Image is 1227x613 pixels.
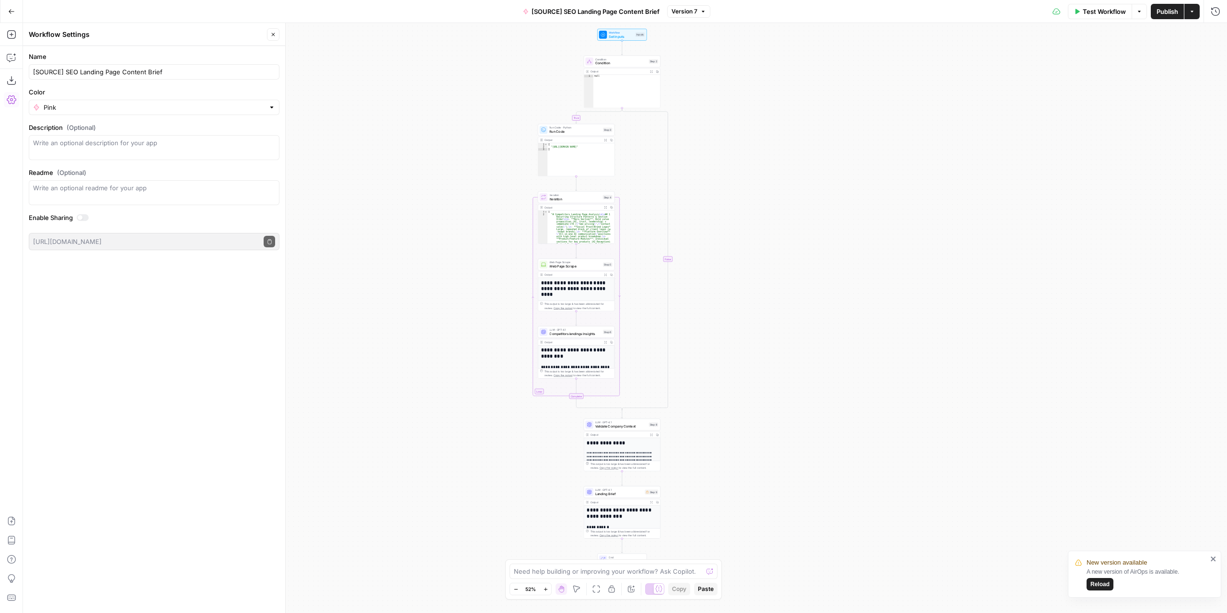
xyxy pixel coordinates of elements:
div: Step 2 [649,59,659,64]
span: LLM · GPT-4.1 [595,488,643,492]
g: Edge from step_8 to step_9 [621,471,623,486]
span: Iteration [549,197,601,201]
g: Edge from start to step_2 [621,40,623,55]
div: This output is too large & has been abbreviated for review. to view the full content. [544,370,613,378]
div: Workflow Settings [29,30,264,39]
div: Inputs [636,33,645,37]
div: 1 [538,210,548,213]
div: Step 3 [603,127,613,132]
div: Output [544,273,601,277]
div: 2 [538,213,548,560]
span: Paste [698,585,714,593]
span: Run Code [549,129,601,134]
div: Output [590,433,647,437]
div: This output is too large & has been abbreviated for review. to view the full content. [590,530,659,538]
div: This output is too large & has been abbreviated for review. to view the full content. [544,302,613,310]
button: close [1210,555,1217,563]
span: Test Workflow [1083,7,1126,16]
g: Edge from step_9 to end [621,538,623,553]
span: Condition [595,57,647,61]
g: Edge from step_3 to step_4 [576,176,577,191]
div: This output is too large & has been abbreviated for review. to view the full content. [590,462,659,470]
button: [SOURCE] SEO Landing Page Content Brief [517,4,665,19]
div: A new version of AirOps is available. [1087,567,1207,590]
span: Copy the output [600,534,618,537]
span: Workflow [609,31,633,35]
span: Copy [672,585,686,593]
span: Publish [1157,7,1178,16]
button: Copy [668,583,690,595]
label: Enable Sharing [29,213,279,222]
button: Reload [1087,578,1113,590]
label: Readme [29,168,279,177]
span: Validate Company Context [595,424,647,428]
span: 52% [525,585,536,593]
button: Paste [694,583,718,595]
g: Edge from step_2 to step_3 [576,108,622,123]
g: Edge from step_4-iteration-end to step_2-conditional-end [576,399,622,410]
span: Reload [1090,580,1110,589]
div: Step 5 [603,262,613,266]
div: Output [544,206,601,209]
div: 1 [584,75,593,77]
span: (Optional) [67,123,96,132]
div: ConditionConditionStep 2Outputnull [584,56,660,108]
g: Edge from step_4 to step_5 [576,243,577,258]
div: EndOutput [584,554,660,566]
span: Copy the output [554,374,572,377]
div: Complete [569,393,583,399]
span: LLM · GPT-4.1 [549,328,601,332]
span: LLM · GPT-4.1 [595,420,647,424]
div: 3 [538,148,548,150]
label: Name [29,52,279,61]
span: [SOURCE] SEO Landing Page Content Brief [532,7,660,16]
span: (Optional) [57,168,86,177]
span: Copy the output [600,466,618,469]
span: Web Page Scrape [549,260,601,264]
span: Condition [595,61,647,66]
span: Competitors landings Insights [549,331,601,336]
span: Landing Brief [595,491,643,496]
input: Untitled [33,67,275,77]
span: Run Code · Python [549,126,601,129]
span: Set Inputs [609,34,633,39]
span: Toggle code folding, rows 1 through 3 [544,210,547,213]
span: Web Page Scrape [549,264,601,268]
div: Output [544,340,601,344]
g: Edge from step_2-conditional-end to step_8 [621,409,623,418]
label: Color [29,87,279,97]
span: Iteration [549,193,601,197]
div: Output [590,500,647,504]
span: Toggle code folding, rows 1 through 3 [544,143,547,146]
div: Complete [538,393,614,399]
div: Output [544,138,601,142]
span: New version available [1087,558,1147,567]
div: Step 9 [645,489,658,494]
span: Copy the output [554,306,572,309]
span: End [609,555,642,559]
div: Step 8 [649,422,659,427]
div: 2 [538,146,548,148]
span: Output [609,559,642,564]
g: Edge from step_2 to step_2-conditional-end [622,108,668,410]
div: 1 [538,143,548,146]
div: Step 4 [602,195,612,199]
div: WorkflowSet InputsInputs [584,29,660,41]
button: Test Workflow [1068,4,1132,19]
span: Version 7 [671,7,697,16]
div: Run Code · PythonRun CodeStep 3Output[ "[URL][DOMAIN_NAME]"] [538,124,614,176]
label: Description [29,123,279,132]
input: Pink [44,103,265,112]
div: Output [590,69,647,73]
button: Publish [1151,4,1184,19]
div: Step 6 [603,330,613,334]
div: LoopIterationIterationStep 4Output[ "# Competitors Landing Page Analysis\n\n## 1. Recurring Struc... [538,191,614,244]
button: Version 7 [667,5,710,18]
g: Edge from step_5 to step_6 [576,311,577,325]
